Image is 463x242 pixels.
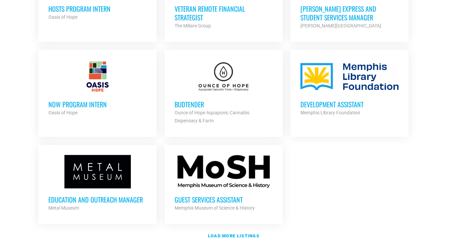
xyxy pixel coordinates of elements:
h3: Guest Services Assistant [175,195,273,204]
h3: Veteran Remote Financial Strategist [175,4,273,22]
h3: NOW Program Intern [48,100,147,109]
strong: Oasis of Hope [48,110,77,115]
strong: Ounce of Hope Aquaponic Cannabis Dispensary & Farm [175,110,249,123]
a: Budtender Ounce of Hope Aquaponic Cannabis Dispensary & Farm [165,50,283,135]
a: Development Assistant Memphis Library Foundation [290,50,409,127]
strong: Memphis Museum of Science & History [175,205,255,211]
a: NOW Program Intern Oasis of Hope [38,50,157,127]
h3: [PERSON_NAME] Express and Student Services Manager [300,4,399,22]
strong: Memphis Library Foundation [300,110,360,115]
h3: Education and Outreach Manager [48,195,147,204]
strong: Oasis of Hope [48,14,77,20]
strong: [PERSON_NAME][GEOGRAPHIC_DATA] [300,23,381,28]
h3: HOSTS Program Intern [48,4,147,13]
strong: The Miliare Group [175,23,211,28]
h3: Development Assistant [300,100,399,109]
a: Guest Services Assistant Memphis Museum of Science & History [165,145,283,222]
a: Education and Outreach Manager Metal Museum [38,145,157,222]
h3: Budtender [175,100,273,109]
strong: Load more listings [208,233,259,238]
strong: Metal Museum [48,205,79,211]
